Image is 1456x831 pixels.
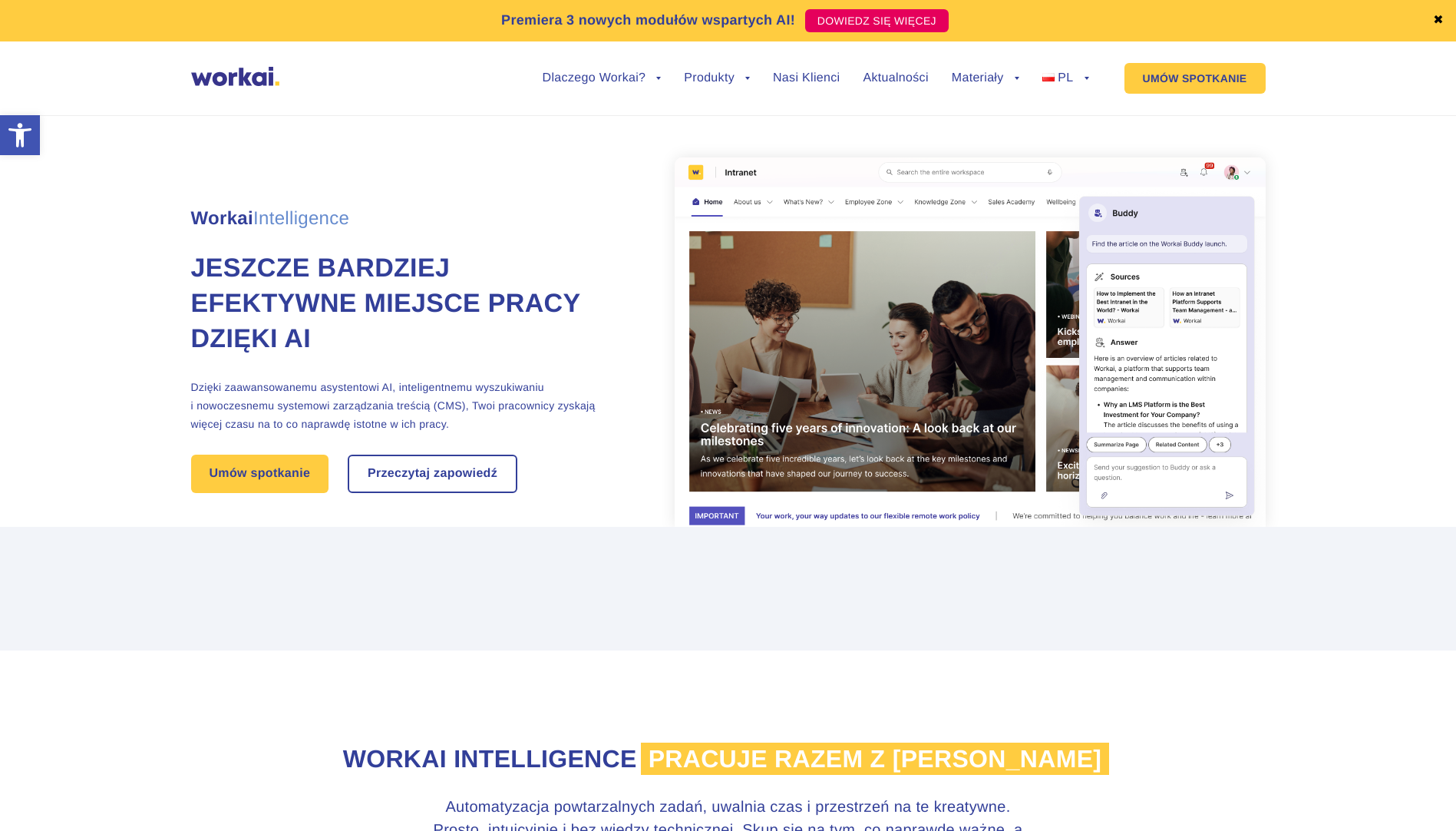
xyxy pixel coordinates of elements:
a: Materiały [952,72,1019,84]
a: DOWIEDZ SIĘ WIĘCEJ [805,9,949,32]
a: Produkty [684,72,750,84]
span: pracuje razem z [PERSON_NAME] [641,743,1110,775]
a: Dlaczego Workai? [543,72,662,84]
h1: Jeszcze bardziej efektywne miejsce pracy dzięki AI [191,251,613,357]
a: Przeczytaj zapowiedź [349,456,516,492]
h2: Workai Intelligence [302,743,1154,776]
a: Nasi Klienci [773,72,840,84]
em: Intelligence [253,208,349,229]
p: Premiera 3 nowych modułów wspartych AI! [501,10,795,31]
a: UMÓW SPOTKANIE [1124,63,1266,94]
span: PL [1058,71,1073,84]
a: Aktualności [863,72,928,84]
span: Workai [191,191,350,228]
a: ✖ [1433,15,1444,27]
p: Dzięki zaawansowanemu asystentowi AI, inteligentnemu wyszukiwaniu i nowoczesnemu systemowi zarząd... [191,378,613,433]
a: Umów spotkanie [191,455,329,493]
